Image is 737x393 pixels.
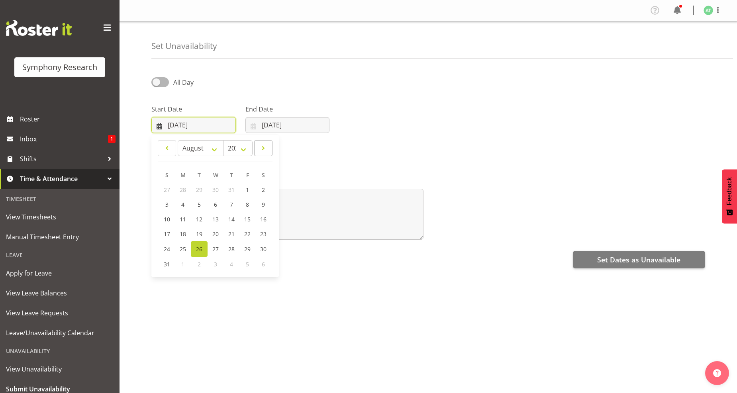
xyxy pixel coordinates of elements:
[164,215,170,223] span: 10
[180,245,186,253] span: 25
[180,230,186,238] span: 18
[223,197,239,212] a: 7
[228,186,235,194] span: 31
[2,227,118,247] a: Manual Timesheet Entry
[2,359,118,379] a: View Unavailability
[230,171,233,179] span: T
[255,212,271,227] a: 16
[239,182,255,197] a: 1
[2,283,118,303] a: View Leave Balances
[196,186,202,194] span: 29
[212,215,219,223] span: 13
[6,363,114,375] span: View Unavailability
[239,212,255,227] a: 15
[597,254,680,265] span: Set Dates as Unavailable
[262,186,265,194] span: 2
[164,260,170,268] span: 31
[212,186,219,194] span: 30
[223,227,239,241] a: 21
[20,153,104,165] span: Shifts
[244,245,251,253] span: 29
[230,260,233,268] span: 4
[246,260,249,268] span: 5
[704,6,713,15] img: angela-tunnicliffe1838.jpg
[165,201,169,208] span: 3
[208,197,223,212] a: 6
[260,215,267,223] span: 16
[244,230,251,238] span: 22
[246,186,249,194] span: 1
[223,241,239,257] a: 28
[255,227,271,241] a: 23
[196,245,202,253] span: 26
[180,171,186,179] span: M
[180,215,186,223] span: 11
[239,197,255,212] a: 8
[245,104,330,114] label: End Date
[191,212,208,227] a: 12
[255,241,271,257] a: 30
[228,230,235,238] span: 21
[151,117,236,133] input: Click to select...
[2,343,118,359] div: Unavailability
[262,260,265,268] span: 6
[208,241,223,257] a: 27
[223,212,239,227] a: 14
[2,247,118,263] div: Leave
[181,260,184,268] span: 1
[239,241,255,257] a: 29
[255,182,271,197] a: 2
[2,263,118,283] a: Apply for Leave
[212,245,219,253] span: 27
[212,230,219,238] span: 20
[180,186,186,194] span: 28
[6,307,114,319] span: View Leave Requests
[230,201,233,208] span: 7
[2,207,118,227] a: View Timesheets
[175,227,191,241] a: 18
[255,197,271,212] a: 9
[214,260,217,268] span: 3
[262,171,265,179] span: S
[6,267,114,279] span: Apply for Leave
[159,212,175,227] a: 10
[159,197,175,212] a: 3
[228,245,235,253] span: 28
[713,369,721,377] img: help-xxl-2.png
[2,323,118,343] a: Leave/Unavailability Calendar
[6,287,114,299] span: View Leave Balances
[245,117,330,133] input: Click to select...
[151,104,236,114] label: Start Date
[198,260,201,268] span: 2
[262,201,265,208] span: 9
[175,241,191,257] a: 25
[260,245,267,253] span: 30
[244,215,251,223] span: 15
[196,230,202,238] span: 19
[198,201,201,208] span: 5
[6,327,114,339] span: Leave/Unavailability Calendar
[6,211,114,223] span: View Timesheets
[2,303,118,323] a: View Leave Requests
[246,171,249,179] span: F
[22,61,97,73] div: Symphony Research
[164,230,170,238] span: 17
[2,191,118,207] div: Timesheet
[722,169,737,223] button: Feedback - Show survey
[196,215,202,223] span: 12
[173,78,194,87] span: All Day
[164,186,170,194] span: 27
[20,133,108,145] span: Inbox
[159,257,175,272] a: 31
[181,201,184,208] span: 4
[246,201,249,208] span: 8
[151,176,423,186] label: Message*
[208,212,223,227] a: 13
[165,171,169,179] span: S
[198,171,201,179] span: T
[175,212,191,227] a: 11
[20,173,104,185] span: Time & Attendance
[214,201,217,208] span: 6
[175,197,191,212] a: 4
[239,227,255,241] a: 22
